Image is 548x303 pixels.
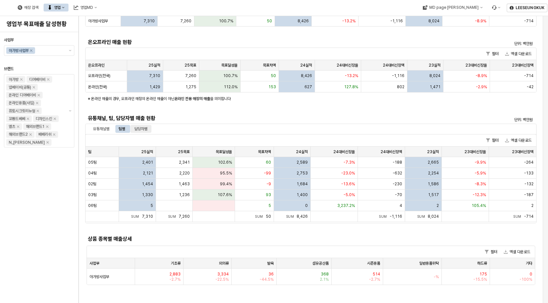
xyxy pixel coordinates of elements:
div: Remove 냅베이비(공통) [32,86,35,89]
span: Sum [513,214,524,218]
div: 매장 검색 [14,4,42,11]
span: -5.0% [343,192,355,197]
span: 발육 [267,261,274,266]
p: 단위: 백만원 [428,41,533,47]
span: 25실적 [148,63,160,68]
span: 팀 [88,149,91,154]
span: 1,454 [142,181,153,187]
p: LEESEUNGKUK [516,5,544,10]
span: 04팀 [88,171,97,176]
span: 7,260 [180,18,191,24]
span: -9 [266,181,271,187]
div: Remove 아가방 [20,78,23,81]
span: 25목표 [185,63,196,68]
span: Sum [417,214,428,218]
span: 50 [271,73,276,78]
div: Remove 아가방사업부 [30,49,32,52]
span: 1,684 [297,181,308,187]
span: 25실적 [141,149,153,154]
div: Remove N_이야이야오 [46,141,49,144]
span: 브랜드 [4,67,14,71]
span: -22.5% [215,277,229,282]
span: 24대비신장율 [333,149,355,154]
span: 06팀 [88,203,97,208]
span: -9.9% [475,160,486,165]
div: 해외브랜드2 [9,131,28,138]
span: 일반용품위탁 [419,261,439,266]
span: 3,334 [217,272,229,277]
span: 기타 [526,261,532,266]
span: -714 [524,18,534,24]
span: 24대비신장율 [337,63,358,68]
span: 95.5% [220,171,232,176]
div: MD page 이동 [419,4,486,11]
span: 2 [531,203,534,208]
span: -632 [393,171,402,176]
span: 온라인(전국) [88,84,107,90]
button: 엑셀 다운로드 [502,50,534,58]
div: 담당자별 [130,125,151,133]
span: -132 [524,181,534,187]
span: 5 [268,203,271,208]
span: Sum [255,214,266,218]
div: 영업MD [70,4,101,11]
span: -1,116 [392,73,404,78]
span: 23실적 [427,149,439,154]
span: -99 [264,171,271,176]
span: Sum [131,214,142,218]
span: 8,024 [428,214,439,219]
span: 목표차액 [258,149,271,154]
span: -42 [527,84,534,90]
span: 127.8% [344,84,358,90]
span: Sum [379,214,390,218]
span: 2.1% [320,277,329,282]
span: 1,517 [428,192,439,197]
span: 99.4% [220,181,232,187]
div: Remove 해외브랜드2 [29,133,32,136]
div: 유통채널별 [93,125,109,133]
span: 7,310 [144,18,155,24]
span: 2,589 [297,160,308,165]
span: 24대비신장액 [383,63,404,68]
span: 1,275 [186,84,196,90]
span: 25목표 [178,149,190,154]
span: 60 [266,160,271,165]
button: MD page [PERSON_NAME] [419,4,486,11]
span: 23대비신장율 [465,63,487,68]
span: 36 [268,272,274,277]
button: 엑셀 다운로드 [501,248,533,256]
span: -8.9% [475,18,486,24]
div: 꼬똥드베베 [9,115,25,122]
span: 100.7% [223,73,238,78]
div: 아가방 [9,76,19,83]
span: 오프라인(전국) [88,73,110,78]
span: 8,024 [429,73,440,78]
span: 23실적 [429,63,440,68]
span: 100.7% [219,18,233,24]
div: 디어베이비 [29,76,46,83]
span: -100% [519,277,532,282]
button: 영업 [44,4,68,11]
button: 필터 [483,50,501,58]
span: 0 [530,272,532,277]
span: 4 [400,203,402,208]
span: 2,665 [428,160,439,165]
span: -187 [524,192,534,197]
span: -44.5% [260,277,274,282]
div: 매장 검색 [24,5,38,10]
button: LEESEUNGKUK [507,4,547,12]
span: -1,116 [390,18,403,24]
span: 2,254 [428,171,439,176]
span: 1,586 [428,181,439,187]
span: -133 [524,171,534,176]
div: MD page [PERSON_NAME] [429,5,479,10]
span: 2,121 [143,171,153,176]
div: Remove 퓨토시크릿리뉴얼 [36,110,39,112]
span: 아가방사업부 [88,18,108,24]
span: 105.4% [472,203,486,208]
div: Remove 온라인 디어베이비 [37,94,40,96]
div: 온라인 디어베이비 [9,92,36,98]
span: 02팀 [88,181,96,187]
span: -12.3% [473,192,486,197]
